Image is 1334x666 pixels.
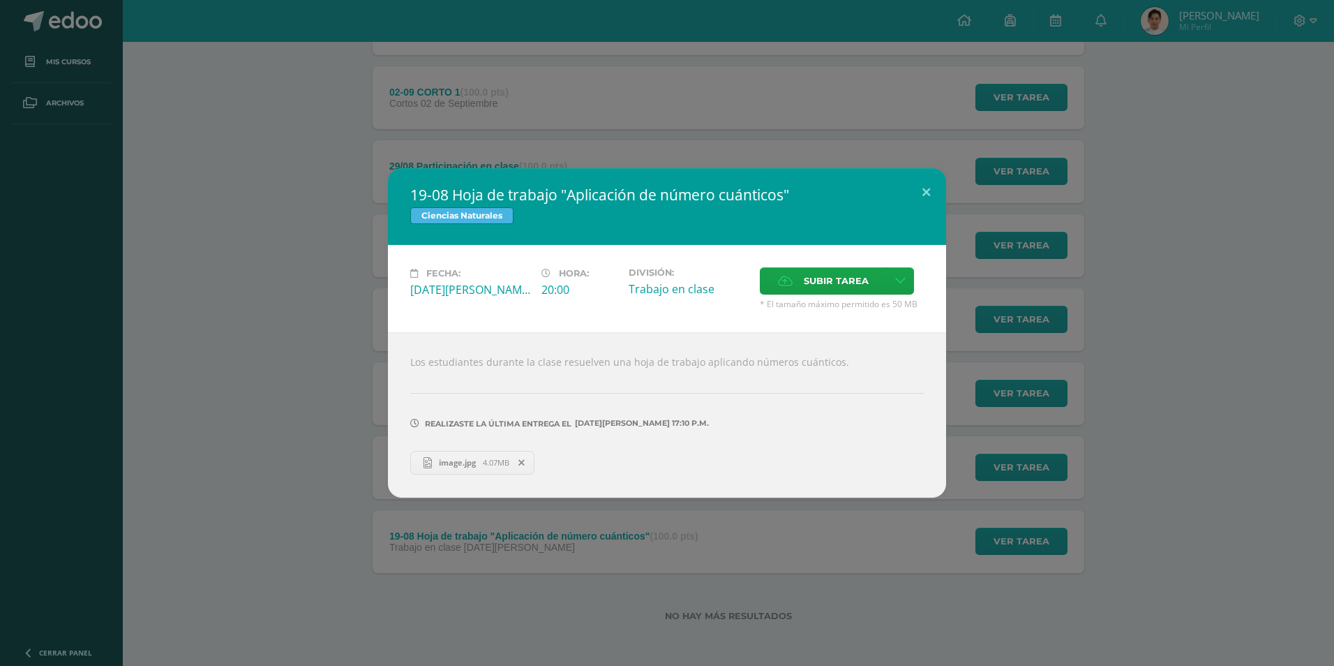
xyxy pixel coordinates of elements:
label: División: [629,267,749,278]
span: [DATE][PERSON_NAME] 17:10 p.m. [571,423,709,424]
span: Realizaste la última entrega el [425,419,571,429]
div: Trabajo en clase [629,281,749,297]
span: image.jpg [432,457,483,468]
div: Los estudiantes durante la clase resuelven una hoja de trabajo aplicando números cuánticos. [388,332,946,497]
span: Ciencias Naturales [410,207,514,224]
span: Fecha: [426,268,460,279]
span: Subir tarea [804,268,869,294]
a: image.jpg 4.07MB [410,451,534,475]
span: Hora: [559,268,589,279]
h2: 19-08 Hoja de trabajo "Aplicación de número cuánticos" [410,185,924,205]
span: 4.07MB [483,457,509,468]
span: Remover entrega [510,455,534,471]
span: * El tamaño máximo permitido es 50 MB [760,298,924,310]
button: Close (Esc) [906,168,946,216]
div: [DATE][PERSON_NAME] [410,282,530,297]
div: 20:00 [541,282,617,297]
